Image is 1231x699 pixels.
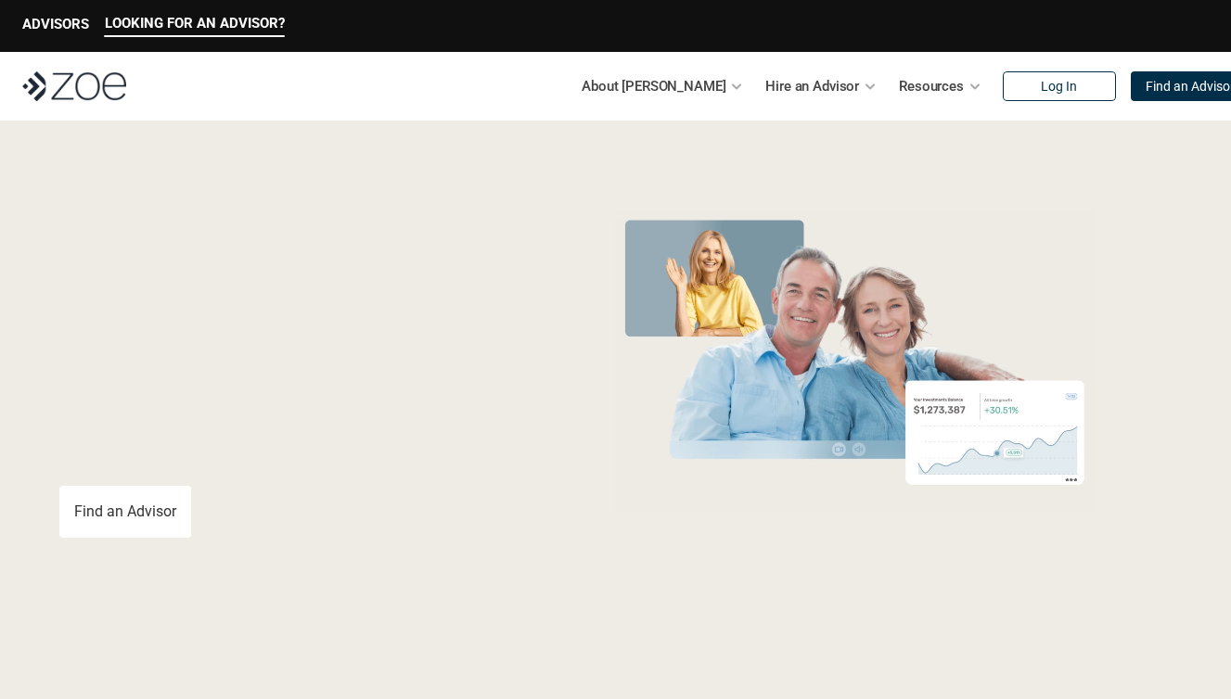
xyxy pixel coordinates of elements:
[59,486,191,538] a: Find an Advisor
[899,72,964,100] p: Resources
[1003,71,1116,101] a: Log In
[597,524,1112,534] em: The information in the visuals above is for illustrative purposes only and does not represent an ...
[1041,79,1077,95] p: Log In
[105,15,285,32] p: LOOKING FOR AN ADVISOR?
[59,267,434,400] span: with a Financial Advisor
[582,72,725,100] p: About [PERSON_NAME]
[74,502,176,520] p: Find an Advisor
[608,211,1102,513] img: Zoe Financial Hero Image
[59,419,538,464] p: You deserve an advisor you can trust. [PERSON_NAME], hire, and invest with vetted, fiduciary, fin...
[765,72,859,100] p: Hire an Advisor
[22,16,89,32] p: ADVISORS
[59,205,472,276] span: Grow Your Wealth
